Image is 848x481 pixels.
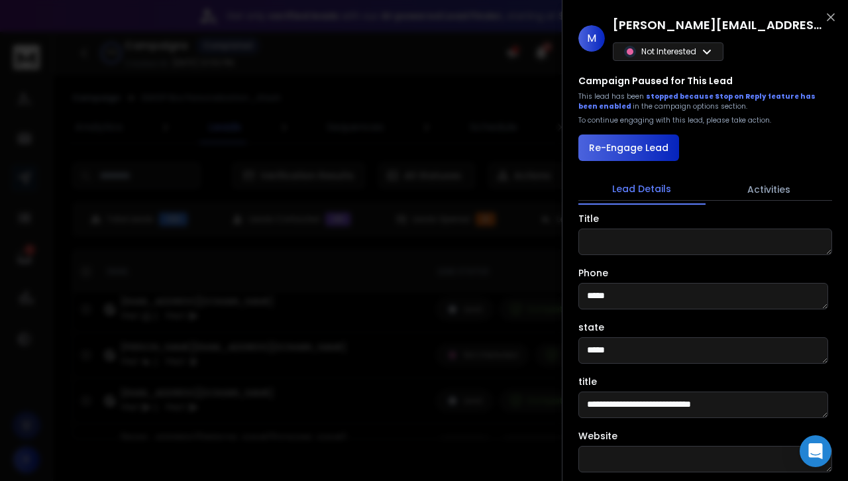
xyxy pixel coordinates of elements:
span: stopped because Stop on Reply feature has been enabled [578,91,816,111]
button: Re-Engage Lead [578,134,679,161]
label: Phone [578,268,608,278]
div: Open Intercom Messenger [800,435,831,467]
button: Lead Details [578,174,706,205]
p: To continue engaging with this lead, please take action. [578,115,771,125]
label: state [578,323,604,332]
button: Activities [706,175,833,204]
label: Title [578,214,599,223]
label: Website [578,431,617,441]
p: Not Interested [641,46,696,57]
label: title [578,377,597,386]
h1: [PERSON_NAME][EMAIL_ADDRESS][DOMAIN_NAME] [613,16,825,34]
h3: Campaign Paused for This Lead [578,74,733,87]
div: This lead has been in the campaign options section. [578,91,832,111]
span: M [578,25,605,52]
